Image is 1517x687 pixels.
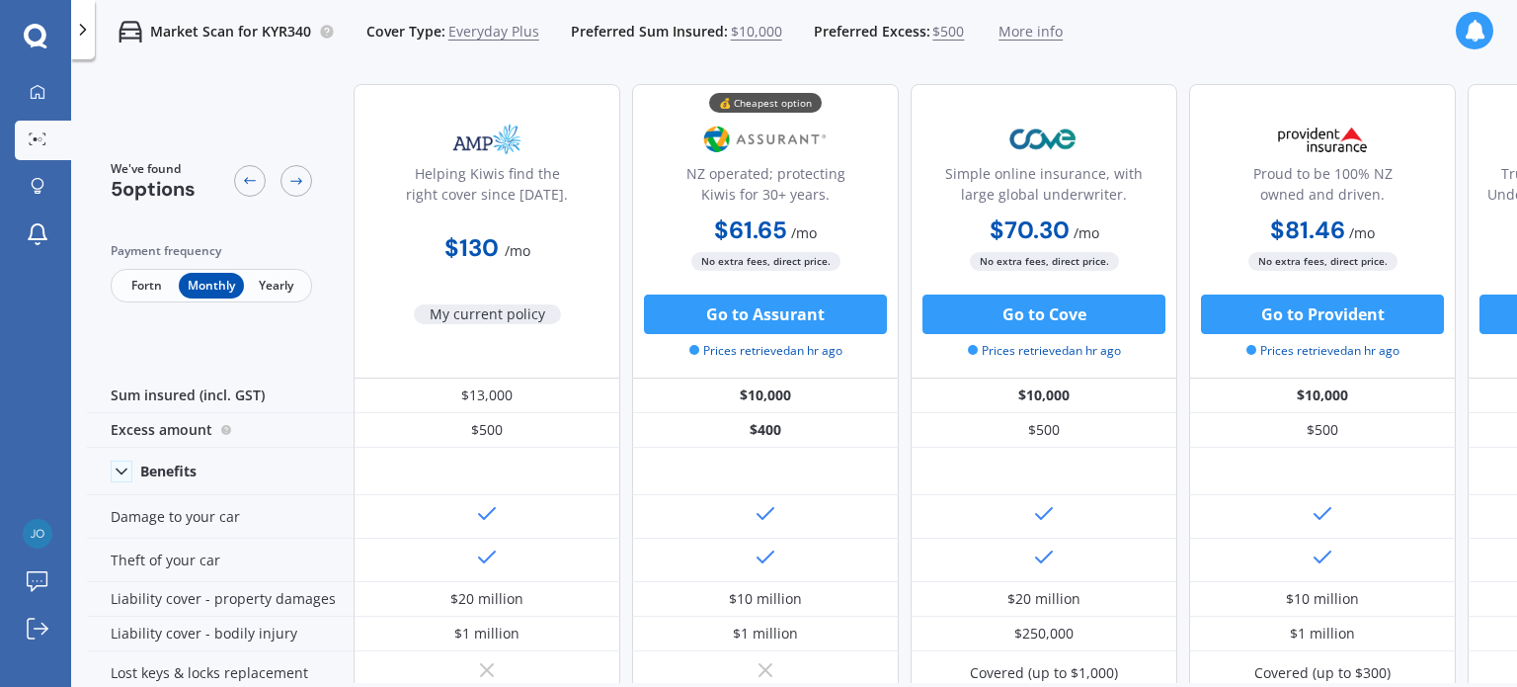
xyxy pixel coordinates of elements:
[505,241,530,260] span: / mo
[932,22,964,42] span: $500
[927,163,1160,213] div: Simple online insurance, with large global underwriter.
[111,176,196,202] span: 5 options
[87,379,354,413] div: Sum insured (incl. GST)
[649,163,882,213] div: NZ operated; protecting Kiwis for 30+ years.
[454,624,519,644] div: $1 million
[970,252,1119,271] span: No extra fees, direct price.
[244,273,308,299] span: Yearly
[179,273,243,299] span: Monthly
[1074,223,1099,242] span: / mo
[729,589,802,609] div: $10 million
[691,252,840,271] span: No extra fees, direct price.
[1014,624,1074,644] div: $250,000
[1290,624,1355,644] div: $1 million
[632,413,899,448] div: $400
[1270,215,1345,245] b: $81.46
[1189,379,1456,413] div: $10,000
[370,163,603,213] div: Helping Kiwis find the right cover since [DATE].
[87,582,354,617] div: Liability cover - property damages
[714,215,787,245] b: $61.65
[23,519,52,549] img: 667d3473164cea64c3746888df096f8d
[911,379,1177,413] div: $10,000
[448,22,539,42] span: Everyday Plus
[632,379,899,413] div: $10,000
[1246,342,1399,360] span: Prices retrieved an hr ago
[990,215,1070,245] b: $70.30
[731,22,782,42] span: $10,000
[1257,115,1388,164] img: Provident.png
[998,22,1063,42] span: More info
[968,342,1121,360] span: Prices retrieved an hr ago
[1201,295,1444,334] button: Go to Provident
[354,413,620,448] div: $500
[700,115,831,164] img: Assurant.png
[1189,413,1456,448] div: $500
[422,115,552,164] img: AMP.webp
[111,241,312,261] div: Payment frequency
[87,413,354,448] div: Excess amount
[354,379,620,413] div: $13,000
[140,463,197,480] div: Benefits
[414,304,561,324] span: My current policy
[444,232,499,263] b: $130
[111,160,196,178] span: We've found
[119,20,142,43] img: car.f15378c7a67c060ca3f3.svg
[115,273,179,299] span: Fortn
[366,22,445,42] span: Cover Type:
[1349,223,1375,242] span: / mo
[87,539,354,582] div: Theft of your car
[911,413,1177,448] div: $500
[814,22,930,42] span: Preferred Excess:
[150,22,311,42] p: Market Scan for KYR340
[571,22,728,42] span: Preferred Sum Insured:
[1248,252,1397,271] span: No extra fees, direct price.
[689,342,842,360] span: Prices retrieved an hr ago
[922,295,1165,334] button: Go to Cove
[87,617,354,651] div: Liability cover - bodily injury
[87,495,354,539] div: Damage to your car
[1286,589,1359,609] div: $10 million
[979,115,1109,164] img: Cove.webp
[970,663,1118,683] div: Covered (up to $1,000)
[644,295,887,334] button: Go to Assurant
[1206,163,1439,213] div: Proud to be 100% NZ owned and driven.
[709,93,822,113] div: 💰 Cheapest option
[733,624,798,644] div: $1 million
[450,589,523,609] div: $20 million
[791,223,817,242] span: / mo
[1007,589,1080,609] div: $20 million
[1254,663,1391,683] div: Covered (up to $300)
